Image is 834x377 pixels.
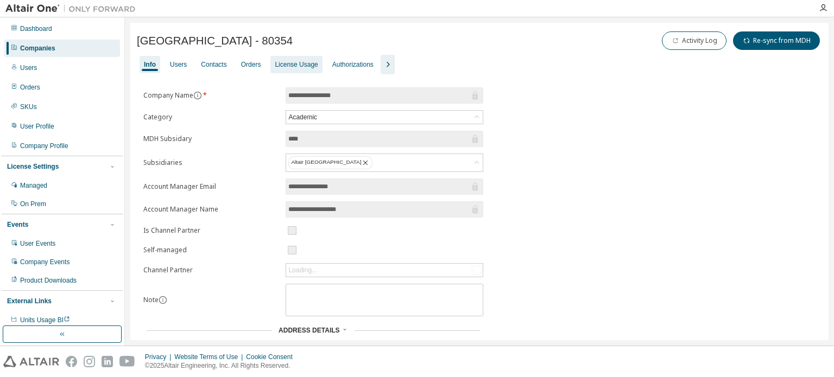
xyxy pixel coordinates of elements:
[119,356,135,367] img: youtube.svg
[279,327,339,334] span: Address Details
[246,353,299,361] div: Cookie Consent
[145,353,174,361] div: Privacy
[288,156,372,169] div: Altair [GEOGRAPHIC_DATA]
[102,356,113,367] img: linkedin.svg
[145,361,299,370] p: © 2025 Altair Engineering, Inc. All Rights Reserved.
[201,60,226,69] div: Contacts
[7,220,28,229] div: Events
[20,239,55,248] div: User Events
[159,296,167,304] button: information
[20,122,54,131] div: User Profile
[7,162,59,171] div: License Settings
[137,35,293,47] span: [GEOGRAPHIC_DATA] - 80354
[20,24,52,33] div: Dashboard
[143,113,279,122] label: Category
[20,200,46,208] div: On Prem
[20,181,47,190] div: Managed
[143,91,279,100] label: Company Name
[332,60,374,69] div: Authorizations
[733,31,820,50] button: Re-sync from MDH
[143,295,159,304] label: Note
[241,60,261,69] div: Orders
[275,60,318,69] div: License Usage
[143,226,279,235] label: Is Channel Partner
[143,266,279,274] label: Channel Partner
[286,264,483,277] div: Loading...
[143,182,279,191] label: Account Manager Email
[143,158,279,167] label: Subsidiaries
[20,316,70,324] span: Units Usage BI
[288,266,317,274] div: Loading...
[193,91,202,100] button: information
[20,142,68,150] div: Company Profile
[286,111,483,124] div: Academic
[170,60,187,69] div: Users
[662,31,726,50] button: Activity Log
[7,297,52,305] div: External Links
[3,356,59,367] img: altair_logo.svg
[84,356,95,367] img: instagram.svg
[20,83,40,92] div: Orders
[143,205,279,214] label: Account Manager Name
[20,44,55,53] div: Companies
[5,3,141,14] img: Altair One
[20,276,77,285] div: Product Downloads
[143,246,279,254] label: Self-managed
[286,154,483,171] div: Altair [GEOGRAPHIC_DATA]
[143,135,279,143] label: MDH Subsidary
[174,353,246,361] div: Website Terms of Use
[287,111,319,123] div: Academic
[66,356,77,367] img: facebook.svg
[20,63,37,72] div: Users
[20,103,37,111] div: SKUs
[20,258,69,266] div: Company Events
[144,60,156,69] div: Info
